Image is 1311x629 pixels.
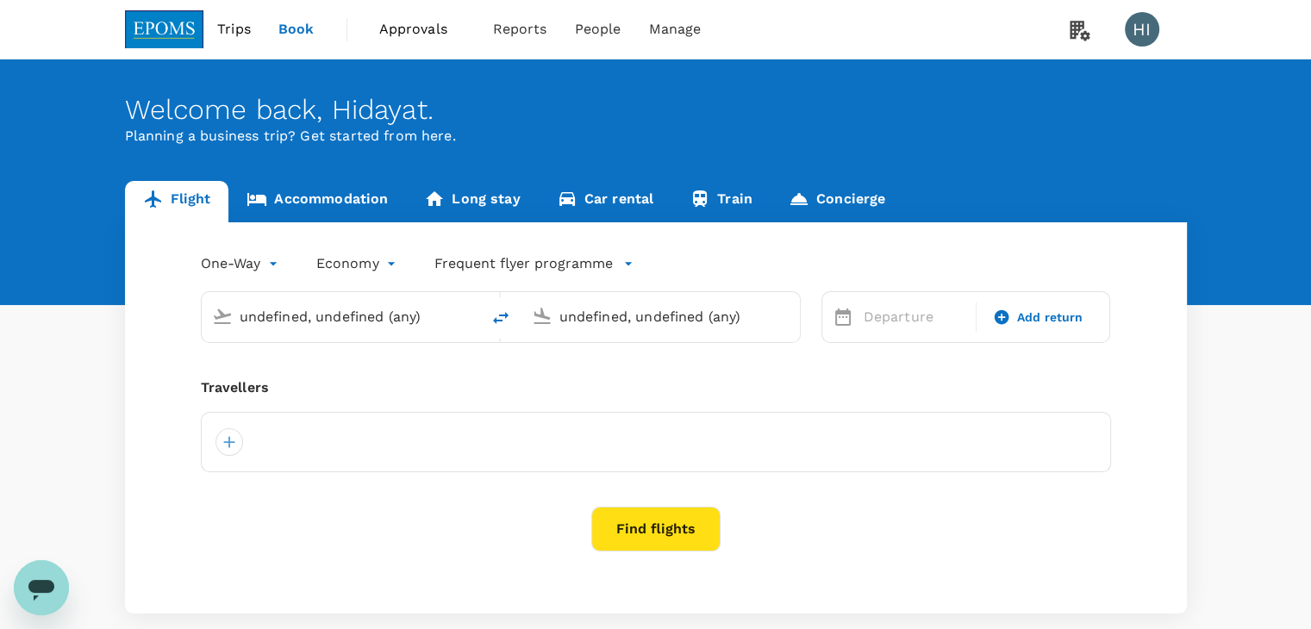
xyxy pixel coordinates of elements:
button: Open [468,314,471,318]
span: Approvals [379,19,465,40]
div: One-Way [201,250,282,277]
a: Accommodation [228,181,406,222]
div: Travellers [201,377,1111,398]
div: HI [1125,12,1159,47]
input: Depart from [240,303,444,330]
button: Find flights [591,507,721,551]
img: EPOMS SDN BHD [125,10,204,48]
div: Economy [316,250,400,277]
p: Departure [864,307,965,327]
button: Open [788,314,791,318]
button: delete [480,297,521,339]
span: Trips [217,19,251,40]
span: Book [278,19,315,40]
span: Add return [1017,308,1083,327]
p: Planning a business trip? Get started from here. [125,126,1187,146]
span: Reports [493,19,547,40]
iframe: Button to launch messaging window [14,560,69,615]
p: Frequent flyer programme [434,253,613,274]
div: Welcome back , Hidayat . [125,94,1187,126]
input: Going to [559,303,764,330]
button: Frequent flyer programme [434,253,634,274]
a: Long stay [406,181,538,222]
a: Concierge [771,181,903,222]
a: Train [671,181,771,222]
a: Flight [125,181,229,222]
span: Manage [648,19,701,40]
span: People [575,19,621,40]
a: Car rental [539,181,672,222]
